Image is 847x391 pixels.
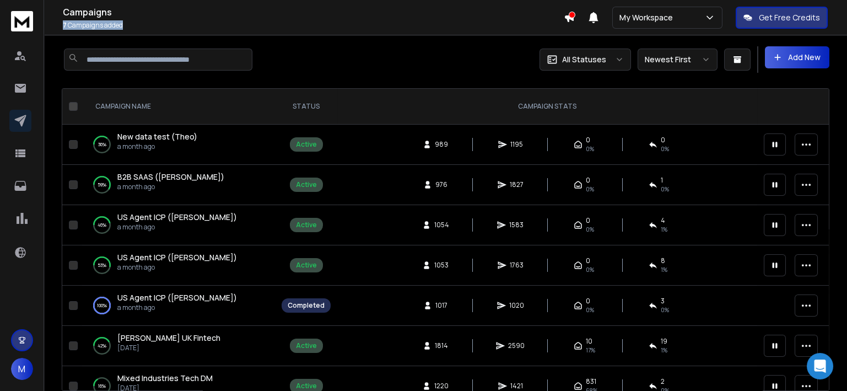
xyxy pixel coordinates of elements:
span: 1 % [661,346,667,355]
span: 1017 [435,301,447,310]
span: 19 [661,337,667,346]
span: US Agent ICP ([PERSON_NAME]) [117,212,237,222]
span: 0 [586,176,590,185]
p: 100 % [97,300,107,311]
div: Open Intercom Messenger [807,353,833,379]
span: 17 % [586,346,595,355]
div: Active [296,140,317,149]
a: New data test (Theo) [117,131,197,142]
img: logo [11,11,33,31]
span: 1 [661,176,663,185]
span: 1827 [510,180,524,189]
td: 100%US Agent ICP ([PERSON_NAME])a month ago [82,286,275,326]
span: 0% [586,185,594,194]
span: 1763 [510,261,524,270]
td: 42%[PERSON_NAME] UK Fintech[DATE] [82,326,275,366]
p: Campaigns added [63,21,564,30]
span: 2590 [508,341,525,350]
span: 1814 [435,341,448,350]
p: All Statuses [562,54,606,65]
a: Mixed Industries Tech DM [117,373,213,384]
button: Add New [765,46,829,68]
span: 2 [661,377,665,386]
button: Get Free Credits [736,7,828,29]
span: 0 [586,136,590,144]
p: a month ago [117,183,224,191]
button: M [11,358,33,380]
span: 1 % [661,265,667,274]
span: 1195 [510,140,523,149]
p: 46 % [98,219,106,231]
span: US Agent ICP ([PERSON_NAME]) [117,292,237,303]
p: a month ago [117,303,237,312]
p: My Workspace [619,12,677,23]
span: 0 % [661,306,669,314]
div: Active [296,261,317,270]
td: 36%New data test (Theo)a month ago [82,125,275,165]
th: CAMPAIGN STATS [337,89,757,125]
td: 59%B2B SAAS ([PERSON_NAME])a month ago [82,165,275,205]
div: Completed [288,301,325,310]
a: B2B SAAS ([PERSON_NAME]) [117,172,224,183]
span: 0 [586,216,590,225]
span: 10 [586,337,592,346]
a: US Agent ICP ([PERSON_NAME]) [117,212,237,223]
span: 0% [586,265,594,274]
span: 1053 [434,261,449,270]
div: Active [296,180,317,189]
a: US Agent ICP ([PERSON_NAME]) [117,292,237,303]
th: CAMPAIGN NAME [82,89,275,125]
span: 0 % [661,144,669,153]
p: 59 % [98,179,106,190]
span: 1421 [510,382,523,390]
p: a month ago [117,142,197,151]
button: Newest First [638,49,717,71]
a: US Agent ICP ([PERSON_NAME]) [117,252,237,263]
span: 1220 [434,382,449,390]
span: 0% [586,225,594,234]
span: US Agent ICP ([PERSON_NAME]) [117,252,237,263]
span: 989 [435,140,448,149]
p: a month ago [117,263,237,272]
span: 831 [586,377,596,386]
p: Get Free Credits [759,12,820,23]
span: 1 % [661,225,667,234]
span: 0% [586,144,594,153]
div: Active [296,341,317,350]
a: [PERSON_NAME] UK Fintech [117,333,220,344]
span: 7 [63,20,67,30]
span: 0 % [661,185,669,194]
span: 0 [661,136,665,144]
span: 8 [661,256,665,265]
p: 42 % [98,340,106,351]
p: a month ago [117,223,237,232]
span: 0 [586,297,590,306]
span: 3 [661,297,665,306]
span: 0% [586,306,594,314]
span: 1583 [509,221,524,229]
td: 53%US Agent ICP ([PERSON_NAME])a month ago [82,245,275,286]
span: 4 [661,216,665,225]
p: 53 % [98,260,106,271]
span: 1054 [434,221,449,229]
p: 36 % [98,139,106,150]
th: STATUS [275,89,337,125]
span: 976 [435,180,447,189]
td: 46%US Agent ICP ([PERSON_NAME])a month ago [82,205,275,245]
p: [DATE] [117,344,220,352]
span: 1020 [509,301,524,310]
div: Active [296,221,317,229]
span: 0 [586,256,590,265]
h1: Campaigns [63,6,564,19]
div: Active [296,382,317,390]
